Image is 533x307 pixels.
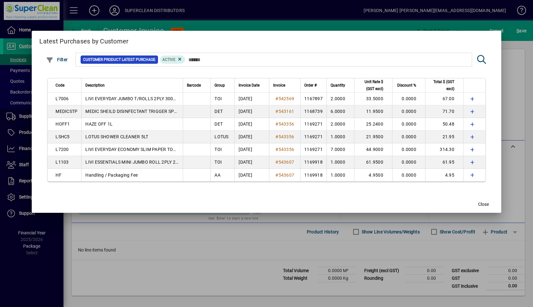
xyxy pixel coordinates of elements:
[354,93,392,105] td: 33.5000
[85,82,179,89] div: Description
[234,93,269,105] td: [DATE]
[279,109,294,114] span: 543161
[273,172,296,179] a: #543607
[326,156,354,169] td: 1.0000
[326,118,354,131] td: 2.0000
[239,82,265,89] div: Invoice Date
[425,131,463,143] td: 21.95
[273,82,296,89] div: Invoice
[273,95,296,102] a: #542569
[273,108,296,115] a: #543161
[279,173,294,178] span: 543607
[354,118,392,131] td: 25.2400
[83,56,155,63] span: Customer Product Latest Purchase
[275,96,278,101] span: #
[160,56,185,64] mat-chip: Product Activation Status: Active
[234,131,269,143] td: [DATE]
[214,134,228,139] span: LOTUS
[187,82,207,89] div: Barcode
[326,143,354,156] td: 7.0000
[214,121,223,127] span: DET
[275,160,278,165] span: #
[214,173,220,178] span: AA
[214,96,222,101] span: TOI
[279,134,294,139] span: 543356
[214,160,222,165] span: TOI
[392,156,425,169] td: 0.0000
[331,82,345,89] span: Quantity
[425,169,463,181] td: 4.95
[85,134,148,139] span: LOTUS SHOWER CLEANER 5LT
[85,121,113,127] span: HAZE OFF 1L
[425,118,463,131] td: 50.48
[304,82,317,89] span: Order #
[425,143,463,156] td: 314.30
[392,169,425,181] td: 0.0000
[56,134,69,139] span: LSHC5
[275,109,278,114] span: #
[162,57,175,62] span: Active
[32,31,501,49] h2: Latest Purchases by Customer
[275,147,278,152] span: #
[234,105,269,118] td: [DATE]
[85,82,105,89] span: Description
[429,78,460,92] div: Total $ (GST excl)
[85,147,200,152] span: LIVI EVERYDAY ECONOMY SLIM PAPER TOWELS (4000)
[46,57,68,62] span: Filter
[478,201,489,208] span: Close
[85,109,200,114] span: MEDIC SHEILD DISINFECTANT TRIGGER SPRAY. 750ML.
[473,199,494,210] button: Close
[85,160,194,165] span: LIVI ESSENTIALS MINI JUMBO ROLL 2PLY 200M (12)
[392,118,425,131] td: 0.0000
[300,169,326,181] td: 1169918
[56,82,77,89] div: Code
[239,82,260,89] span: Invoice Date
[275,173,278,178] span: #
[396,82,422,89] div: Discount %
[397,82,416,89] span: Discount %
[392,131,425,143] td: 0.0000
[187,82,201,89] span: Barcode
[234,118,269,131] td: [DATE]
[56,121,70,127] span: HOFF1
[279,147,294,152] span: 543356
[56,173,62,178] span: HF
[326,93,354,105] td: 2.0000
[429,78,454,92] span: Total $ (GST excl)
[214,82,225,89] span: Group
[326,105,354,118] td: 6.0000
[358,78,389,92] div: Unit Rate $ (GST excl)
[354,143,392,156] td: 44.9000
[275,134,278,139] span: #
[279,121,294,127] span: 543356
[234,169,269,181] td: [DATE]
[273,121,296,127] a: #543356
[279,96,294,101] span: 542569
[214,147,222,152] span: TOI
[300,131,326,143] td: 1169271
[354,131,392,143] td: 21.9500
[56,109,77,114] span: MEDICSTP
[300,156,326,169] td: 1169918
[214,82,231,89] div: Group
[56,82,64,89] span: Code
[273,146,296,153] a: #543356
[273,133,296,140] a: #543356
[358,78,383,92] span: Unit Rate $ (GST excl)
[354,156,392,169] td: 61.9500
[56,160,69,165] span: L1103
[275,121,278,127] span: #
[392,93,425,105] td: 0.0000
[425,105,463,118] td: 71.70
[279,160,294,165] span: 543607
[300,93,326,105] td: 1167897
[234,143,269,156] td: [DATE]
[331,82,351,89] div: Quantity
[326,169,354,181] td: 1.0000
[85,173,138,178] span: Handling / Packaging Fee
[425,156,463,169] td: 61.95
[304,82,323,89] div: Order #
[273,82,285,89] span: Invoice
[300,143,326,156] td: 1169271
[56,147,69,152] span: L7200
